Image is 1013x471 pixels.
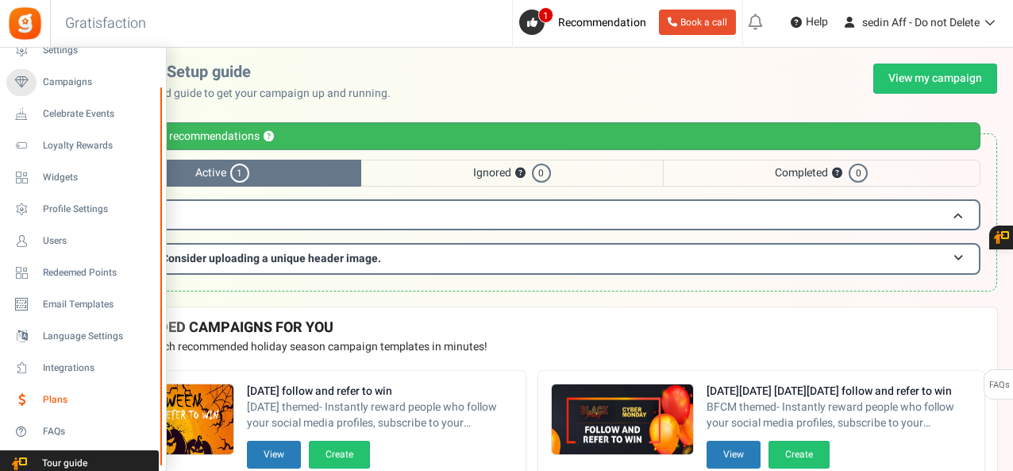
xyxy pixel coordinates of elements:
img: Gratisfaction [7,6,43,41]
span: Ignored [361,160,662,187]
span: Celebrate Events [43,107,154,121]
button: ? [832,168,842,179]
span: Email Templates [43,298,154,311]
a: Widgets [6,164,159,191]
span: 1 [230,164,249,183]
span: Campaigns [43,75,154,89]
span: 1 [538,7,553,23]
a: Integrations [6,355,159,382]
span: 0 [849,164,868,183]
a: Celebrate Events [6,101,159,128]
a: Book a call [659,10,736,35]
span: Active [83,160,361,187]
button: Create [309,441,370,469]
a: Language Settings [6,323,159,350]
span: FAQs [43,425,154,438]
h3: Gratisfaction [48,8,164,40]
a: Profile Settings [6,196,159,223]
a: Users [6,228,159,255]
button: View [707,441,761,469]
a: View my campaign [873,64,997,94]
img: Recommended Campaigns [552,384,693,456]
span: Tour guide [7,457,118,470]
span: Redeemed Points [43,266,154,280]
div: Personalized recommendations [83,122,980,150]
span: Users [43,234,154,248]
span: Loyalty Rewards [43,139,154,152]
button: Create [768,441,830,469]
span: Recommendation [558,14,646,31]
a: Redeemed Points [6,260,159,287]
span: Plans [43,393,154,407]
a: Email Templates [6,291,159,319]
span: Widgets [43,171,154,184]
a: Loyalty Rewards [6,133,159,160]
a: Plans [6,387,159,414]
h2: Gratisfaction: Setup guide [66,64,403,81]
a: Settings [6,37,159,64]
strong: [DATE] follow and refer to win [247,384,513,400]
span: 0 [532,164,551,183]
button: ? [264,132,274,142]
span: Settings [43,44,154,57]
span: BFCM themed- Instantly reward people who follow your social media profiles, subscribe to your new... [707,400,973,431]
strong: [DATE][DATE] [DATE][DATE] follow and refer to win [707,384,973,400]
a: Help [784,10,834,35]
span: Consider uploading a unique header image. [161,250,381,267]
a: Campaigns [6,69,159,96]
p: Preview and launch recommended holiday season campaign templates in minutes! [79,339,984,355]
span: Profile Settings [43,203,154,216]
span: Language Settings [43,330,154,343]
span: Help [802,14,828,30]
span: Completed [663,160,980,187]
button: ? [515,168,526,179]
span: FAQs [988,370,1010,400]
span: sedin Aff - Do not Delete [862,14,980,31]
a: 1 Recommendation [519,10,653,35]
h4: RECOMMENDED CAMPAIGNS FOR YOU [79,320,984,336]
p: Use this personalized guide to get your campaign up and running. [66,86,403,102]
button: View [247,441,301,469]
span: [DATE] themed- Instantly reward people who follow your social media profiles, subscribe to your n... [247,400,513,431]
span: Integrations [43,361,154,375]
a: FAQs [6,419,159,446]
